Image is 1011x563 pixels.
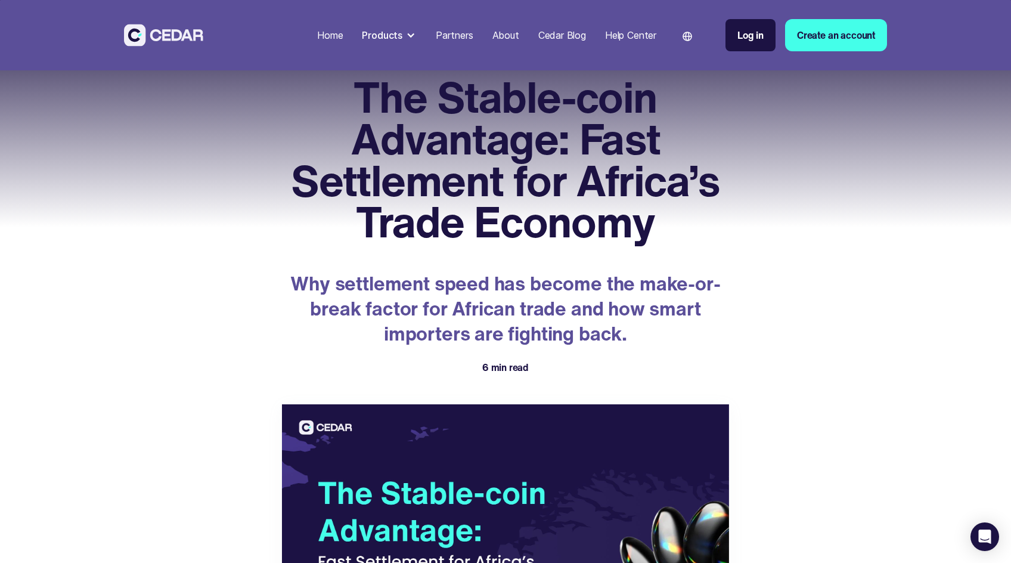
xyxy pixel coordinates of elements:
[683,32,692,41] img: world icon
[431,22,478,48] a: Partners
[362,28,402,42] div: Products
[312,22,348,48] a: Home
[785,19,887,51] a: Create an account
[282,271,729,346] p: Why settlement speed has become the make-or-break factor for African trade and how smart importer...
[282,76,729,243] h1: The Stable-coin Advantage: Fast Settlement for Africa’s Trade Economy
[357,23,421,47] div: Products
[482,360,529,375] div: 6 min read
[534,22,591,48] a: Cedar Blog
[436,28,473,42] div: Partners
[600,22,661,48] a: Help Center
[488,22,524,48] a: About
[725,19,776,51] a: Log in
[492,28,519,42] div: About
[317,28,343,42] div: Home
[737,28,764,42] div: Log in
[970,522,999,551] div: Open Intercom Messenger
[605,28,656,42] div: Help Center
[538,28,586,42] div: Cedar Blog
